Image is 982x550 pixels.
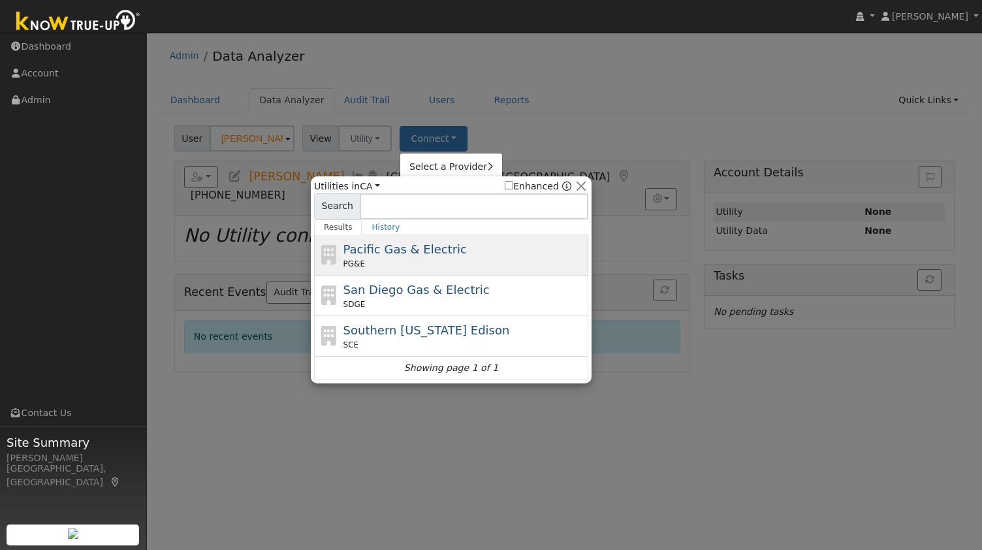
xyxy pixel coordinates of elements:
[562,181,571,191] a: Enhanced Providers
[314,180,380,193] span: Utilities in
[7,434,140,451] span: Site Summary
[7,462,140,489] div: [GEOGRAPHIC_DATA], [GEOGRAPHIC_DATA]
[7,451,140,465] div: [PERSON_NAME]
[110,477,121,487] a: Map
[343,323,510,337] span: Southern [US_STATE] Edison
[505,181,513,189] input: Enhanced
[68,528,78,539] img: retrieve
[505,180,571,193] span: Show enhanced providers
[343,299,366,310] span: SDGE
[892,11,968,22] span: [PERSON_NAME]
[400,158,502,176] a: Select a Provider
[360,181,380,191] a: CA
[343,242,467,256] span: Pacific Gas & Electric
[343,339,359,351] span: SCE
[314,193,360,219] span: Search
[343,283,490,297] span: San Diego Gas & Electric
[404,361,498,375] i: Showing page 1 of 1
[10,7,147,37] img: Know True-Up
[314,219,362,235] a: Results
[505,180,559,193] label: Enhanced
[362,219,409,235] a: History
[343,258,365,270] span: PG&E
